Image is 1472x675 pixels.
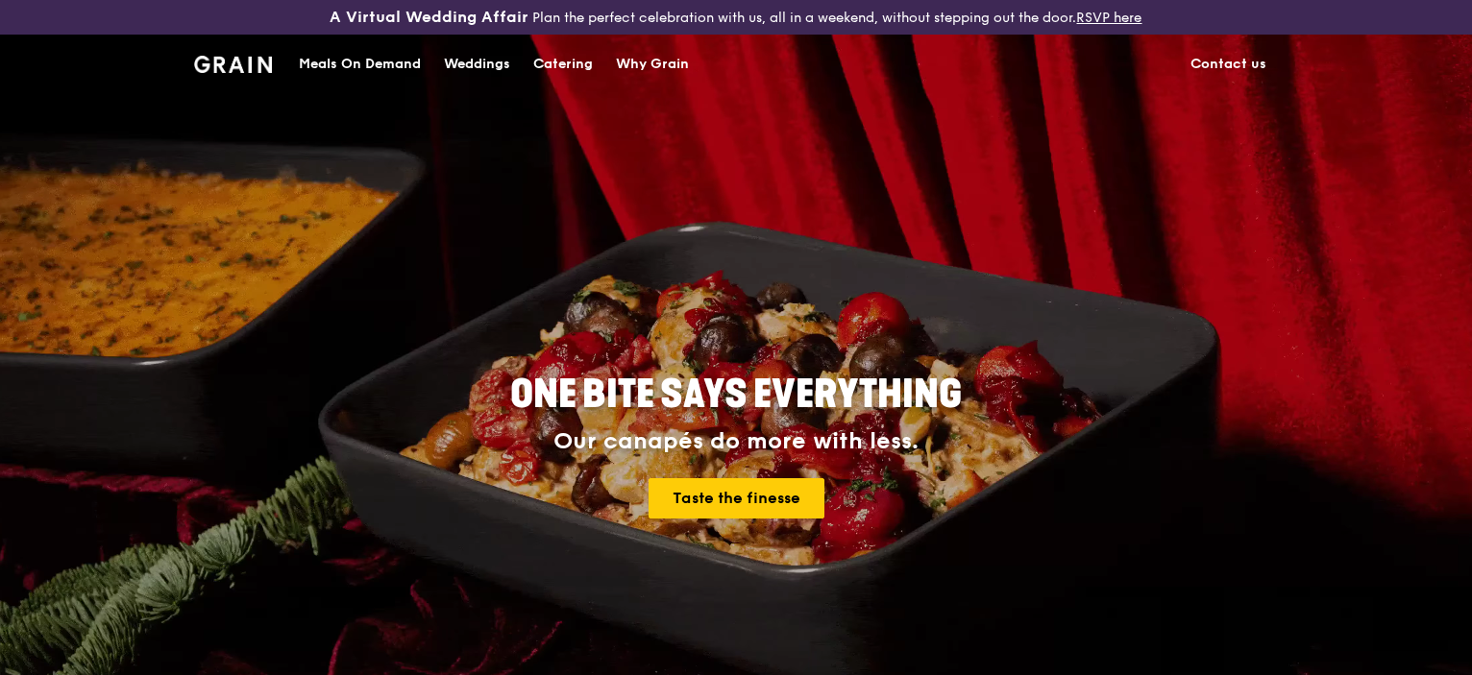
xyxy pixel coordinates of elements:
[616,36,689,93] div: Why Grain
[330,8,528,27] h3: A Virtual Wedding Affair
[533,36,593,93] div: Catering
[432,36,522,93] a: Weddings
[390,428,1082,455] div: Our canapés do more with less.
[194,34,272,91] a: GrainGrain
[1076,10,1141,26] a: RSVP here
[604,36,700,93] a: Why Grain
[522,36,604,93] a: Catering
[245,8,1226,27] div: Plan the perfect celebration with us, all in a weekend, without stepping out the door.
[1179,36,1278,93] a: Contact us
[510,372,962,418] span: ONE BITE SAYS EVERYTHING
[649,478,824,518] a: Taste the finesse
[194,56,272,73] img: Grain
[299,36,421,93] div: Meals On Demand
[444,36,510,93] div: Weddings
